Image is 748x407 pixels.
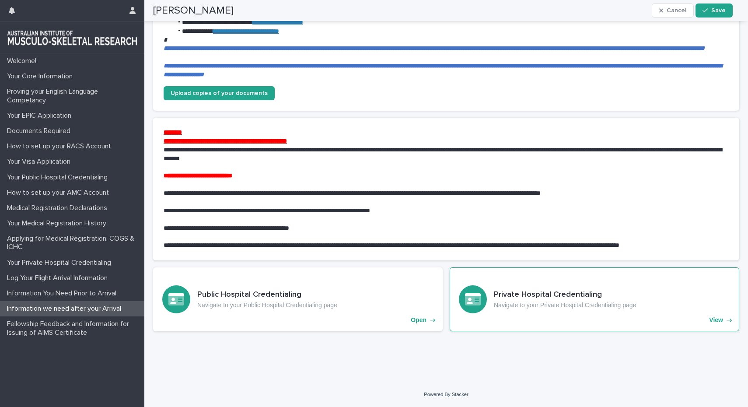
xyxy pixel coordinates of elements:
p: Log Your Flight Arrival Information [3,274,115,282]
p: Your Private Hospital Credentialing [3,259,118,267]
a: View [450,267,739,331]
h3: Public Hospital Credentialing [197,290,337,300]
button: Cancel [652,4,694,18]
p: Your Core Information [3,72,80,81]
p: Medical Registration Declarations [3,204,114,212]
p: Your Medical Registration History [3,219,113,228]
span: Upload copies of your documents [171,90,268,96]
a: Open [153,267,443,331]
p: Documents Required [3,127,77,135]
p: Navigate to your Public Hospital Credentialing page [197,302,337,309]
p: Your Public Hospital Credentialing [3,173,115,182]
p: Open [411,316,426,324]
p: Applying for Medical Registration. COGS & ICHC [3,235,144,251]
p: Information we need after your Arrival [3,305,128,313]
h3: Private Hospital Credentialing [494,290,636,300]
p: View [709,316,723,324]
h2: [PERSON_NAME] [153,4,234,17]
span: Cancel [667,7,686,14]
a: Powered By Stacker [424,392,468,397]
p: Your EPIC Application [3,112,78,120]
p: Navigate to your Private Hospital Credentialing page [494,302,636,309]
span: Save [711,7,726,14]
p: Welcome! [3,57,43,65]
button: Save [696,4,733,18]
p: Proving your English Language Competancy [3,88,144,104]
img: 1xcjEmqDTcmQhduivVBy [7,28,137,46]
a: Upload copies of your documents [164,86,275,100]
p: Fellowship Feedback and Information for Issuing of AIMS Certificate [3,320,144,337]
p: Information You Need Prior to Arrival [3,289,123,298]
p: Your Visa Application [3,158,77,166]
p: How to set up your RACS Account [3,142,118,151]
p: How to set up your AMC Account [3,189,116,197]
